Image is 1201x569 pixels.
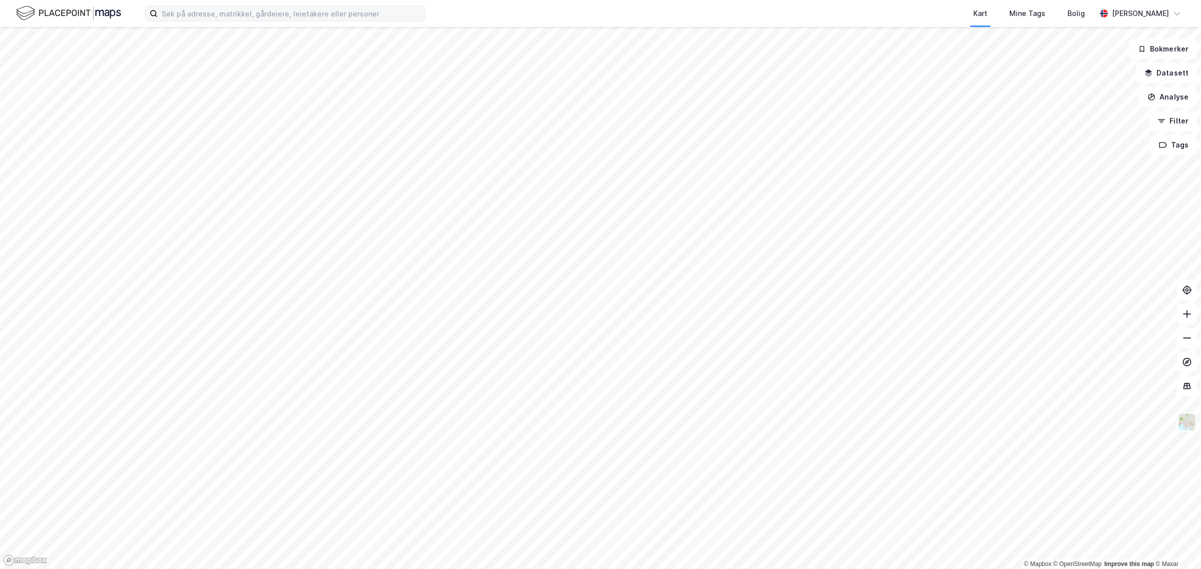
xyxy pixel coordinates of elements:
a: OpenStreetMap [1053,560,1102,567]
button: Filter [1149,111,1197,131]
button: Tags [1150,135,1197,155]
input: Søk på adresse, matrikkel, gårdeiere, leietakere eller personer [158,6,425,21]
div: Bolig [1067,7,1085,19]
div: Kontrollprogram for chat [1151,521,1201,569]
button: Analyse [1139,87,1197,107]
div: [PERSON_NAME] [1112,7,1169,19]
button: Datasett [1136,63,1197,83]
div: Mine Tags [1009,7,1045,19]
img: logo.f888ab2527a4732fd821a326f86c7f29.svg [16,4,121,22]
img: Z [1177,412,1196,431]
div: Kart [973,7,987,19]
a: Mapbox [1024,560,1051,567]
a: Improve this map [1104,560,1154,567]
a: Mapbox homepage [3,554,47,566]
iframe: Chat Widget [1151,521,1201,569]
button: Bokmerker [1129,39,1197,59]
